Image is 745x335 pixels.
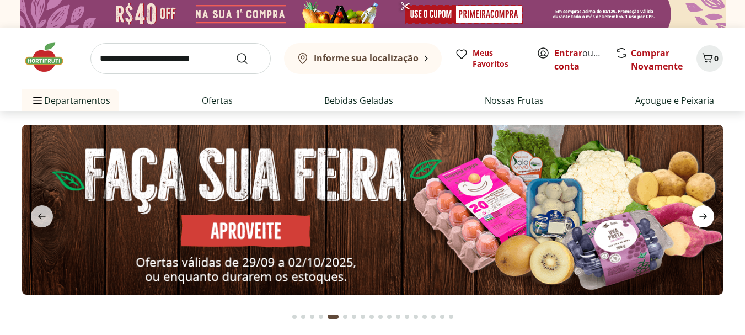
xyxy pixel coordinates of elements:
button: Go to page 4 from fs-carousel [317,304,325,330]
b: Informe sua localização [314,52,419,64]
span: Meus Favoritos [473,47,523,70]
button: Go to page 10 from fs-carousel [376,304,385,330]
a: Açougue e Peixaria [635,94,714,107]
button: Go to page 2 from fs-carousel [299,304,308,330]
button: Go to page 17 from fs-carousel [438,304,447,330]
button: Go to page 8 from fs-carousel [358,304,367,330]
a: Criar conta [554,47,615,72]
button: Go to page 3 from fs-carousel [308,304,317,330]
button: Go to page 1 from fs-carousel [290,304,299,330]
button: Go to page 13 from fs-carousel [403,304,411,330]
button: Go to page 15 from fs-carousel [420,304,429,330]
button: Submit Search [235,52,262,65]
a: Entrar [554,47,582,59]
button: Go to page 9 from fs-carousel [367,304,376,330]
a: Nossas Frutas [485,94,544,107]
span: 0 [714,53,719,63]
a: Bebidas Geladas [324,94,393,107]
a: Comprar Novamente [631,47,683,72]
button: Go to page 11 from fs-carousel [385,304,394,330]
button: next [683,205,723,227]
button: Menu [31,87,44,114]
button: Go to page 14 from fs-carousel [411,304,420,330]
img: Hortifruti [22,41,77,74]
a: Meus Favoritos [455,47,523,70]
img: feira [22,125,723,295]
button: Go to page 16 from fs-carousel [429,304,438,330]
span: ou [554,46,603,73]
button: Go to page 12 from fs-carousel [394,304,403,330]
button: Go to page 6 from fs-carousel [341,304,350,330]
button: Go to page 7 from fs-carousel [350,304,358,330]
button: Informe sua localização [284,43,442,74]
input: search [90,43,271,74]
button: Carrinho [696,45,723,72]
button: Current page from fs-carousel [325,304,341,330]
span: Departamentos [31,87,110,114]
button: Go to page 18 from fs-carousel [447,304,455,330]
button: previous [22,205,62,227]
a: Ofertas [202,94,233,107]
